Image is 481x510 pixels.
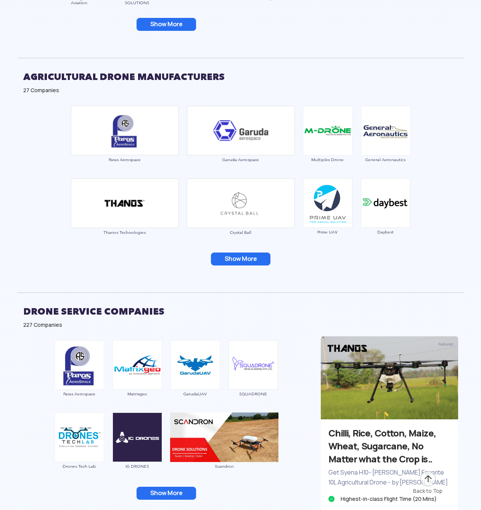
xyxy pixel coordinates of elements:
[112,433,162,468] a: IG DRONES
[187,127,295,162] a: Garuda Aerospace
[361,106,410,155] img: ic_general.png
[54,361,105,396] a: Paras Aerospace
[71,178,179,228] img: ic_thanos_double.png
[71,230,179,235] span: Thanos Technologies
[137,487,196,500] button: Show More
[302,199,353,234] a: Prime UAV
[71,127,179,162] a: Paras Aerospace
[420,470,436,487] img: ic_arrow-up.png
[187,106,295,155] img: ic_garuda_eco.png
[302,230,353,234] span: Prime UAV
[360,157,411,162] span: General Aeronautics
[55,412,104,462] img: ic_dronetechlab.png
[187,199,295,235] a: Crystal Ball
[71,199,179,235] a: Thanos Technologies
[170,361,220,396] a: GarudaUAV
[23,67,458,86] h2: AGRICULTURAL DRONE MANUFACTURERS
[360,230,411,234] span: Daybest
[55,340,104,390] img: ic_paras.png
[302,157,353,162] span: Multiplex Drone
[54,392,105,396] span: Paras Aerospace
[171,340,220,390] img: ic_garuda.png
[328,468,450,488] p: Get Syena H10- [PERSON_NAME] Favorite 10L Agricultural Drone - by [PERSON_NAME]
[303,106,352,155] img: ic_multiplex.png
[170,392,220,396] span: GarudaUAV
[228,340,278,390] img: ic_squadrone.png
[328,494,450,504] li: Highest-in-class Flight Time (20 Mins)
[328,427,450,466] h3: Chilli, Rice, Cotton, Maize, Wheat, Sugarcane, No Matter what the Crop is..
[170,433,278,468] a: Scandron
[302,127,353,162] a: Multiplex Drone
[23,321,458,329] div: 227 Companies
[112,392,162,396] span: Matrixgeo
[71,106,179,155] img: ic_paras_double.png
[211,253,270,265] button: Show More
[413,487,442,495] div: Back to Top
[360,199,411,234] a: Daybest
[54,433,105,468] a: Drones Tech Lab
[303,178,352,228] img: ic_primeuav.png
[113,340,162,390] img: ic_matrixgeo.png
[23,302,458,321] h2: DRONE SERVICE COMPANIES
[112,464,162,468] span: IG DRONES
[228,361,278,396] a: SQUADRONE
[170,412,278,462] img: img_scandron_double.png
[71,157,179,162] span: Paras Aerospace
[361,178,410,228] img: ic_daybest.png
[228,392,278,396] span: SQUADRONE
[170,464,278,468] span: Scandron
[113,412,162,462] img: ic_igdrones.png
[187,230,295,235] span: Crystal Ball
[112,361,162,396] a: Matrixgeo
[137,18,196,31] button: Show More
[187,157,295,162] span: Garuda Aerospace
[23,86,458,94] div: 27 Companies
[360,127,411,162] a: General Aeronautics
[321,336,458,419] img: thanos_side.png
[187,178,295,228] img: ic_crystalball_double.png
[54,464,105,468] span: Drones Tech Lab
